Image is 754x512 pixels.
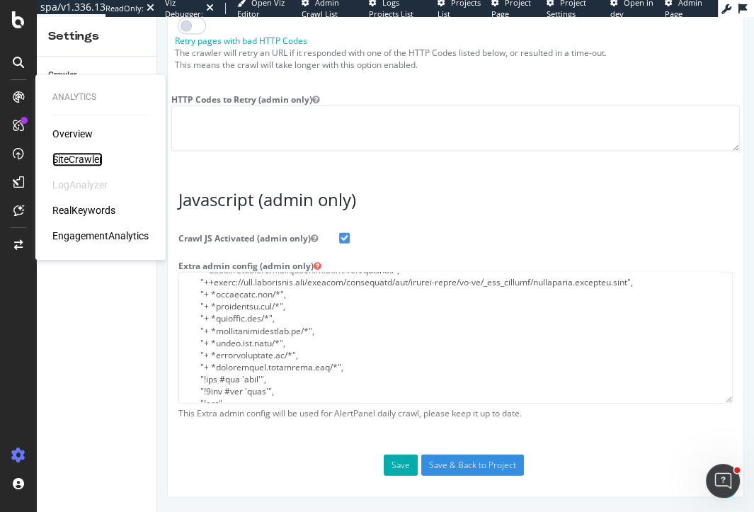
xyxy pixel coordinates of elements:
[11,215,171,227] span: Crawl JS Activated (admin only)
[154,215,161,227] button: Crawl JS Activated (admin only)
[227,438,261,459] button: Save
[48,28,145,45] div: Settings
[264,438,367,459] input: Save & Back to Project
[155,76,162,89] button: HTTP Codes to Retry (admin only)
[706,464,740,498] iframe: Intercom live chat
[52,127,93,141] a: Overview
[52,178,108,192] div: LogAnalyzer
[105,3,144,14] div: ReadOnly:
[48,68,147,83] a: Crawler
[52,229,149,243] a: EngagementAnalytics
[4,72,173,89] label: HTTP Codes to Retry (admin only)
[52,91,149,103] div: Analytics
[48,68,76,83] div: Crawler
[18,30,583,54] p: The crawler will retry an URL if it responded with one of the HTTP Codes listed below, or resulte...
[21,255,576,386] textarea: { "lorem": ["ipsu"], "dolo": { "sit_amet_conse": [ "- *adipiscin.elitseddoe.tem/inc/*", "- utlab:...
[11,238,174,255] label: Extra admin config (admin only)
[21,173,576,192] h3: Javascript (admin only)
[21,390,576,402] span: This Extra admin config will be used for AlertPanel daily crawl, please keep it up to date.
[52,203,115,217] a: RealKeywords
[52,152,103,166] a: SiteCrawler
[18,18,150,30] label: Retry pages with bad HTTP Codes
